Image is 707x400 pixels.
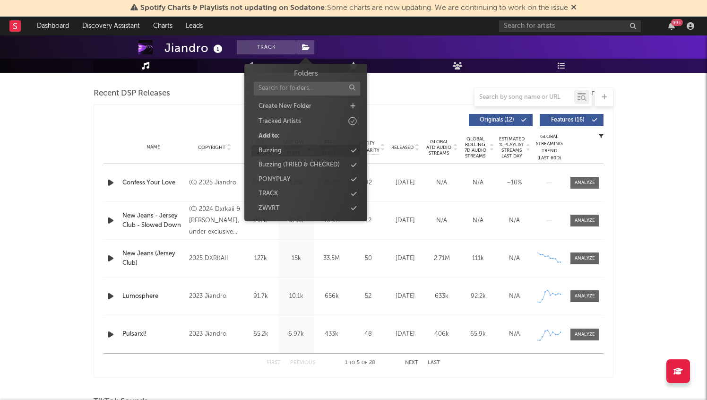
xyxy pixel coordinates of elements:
[499,216,530,226] div: N/A
[122,144,184,151] div: Name
[671,19,683,26] div: 99 +
[259,146,282,156] div: Buzzing
[405,360,418,365] button: Next
[462,254,494,263] div: 111k
[426,216,457,226] div: N/A
[426,254,457,263] div: 2.71M
[352,254,385,263] div: 50
[259,117,301,126] div: Tracked Artists
[571,4,577,12] span: Dismiss
[245,292,276,301] div: 91.7k
[281,254,311,263] div: 15k
[389,254,421,263] div: [DATE]
[428,360,440,365] button: Last
[426,292,457,301] div: 633k
[316,254,347,263] div: 33.5M
[189,329,241,340] div: 2023 Jiandro
[237,40,296,54] button: Track
[259,175,291,184] div: PONYPLAY
[189,291,241,302] div: 2023 Jiandro
[499,136,525,159] span: Estimated % Playlist Streams Last Day
[122,292,184,301] a: Lumosphere
[30,17,76,35] a: Dashboard
[389,178,421,188] div: [DATE]
[426,178,457,188] div: N/A
[499,254,530,263] div: N/A
[475,117,518,123] span: Originals ( 12 )
[147,17,179,35] a: Charts
[290,360,315,365] button: Previous
[245,254,276,263] div: 127k
[499,20,641,32] input: Search for artists
[389,330,421,339] div: [DATE]
[462,136,488,159] span: Global Rolling 7D Audio Streams
[391,145,414,150] span: Released
[281,292,311,301] div: 10.1k
[164,40,225,56] div: Jiandro
[122,249,184,268] a: New Jeans (Jersey Club)
[389,292,421,301] div: [DATE]
[259,204,279,213] div: ZWVRT
[352,178,385,188] div: 82
[140,4,325,12] span: Spotify Charts & Playlists not updating on Sodatone
[334,357,386,369] div: 1 5 28
[462,216,494,226] div: N/A
[540,114,604,126] button: Features(16)
[352,292,385,301] div: 52
[352,216,385,226] div: 12
[259,131,280,141] div: Add to:
[469,114,533,126] button: Originals(12)
[499,178,530,188] div: ~ 10 %
[462,292,494,301] div: 92.2k
[668,22,675,30] button: 99+
[254,82,360,96] input: Search for folders...
[546,117,589,123] span: Features ( 16 )
[259,160,340,170] div: Buzzing (TRIED & CHECKED)
[316,330,347,339] div: 433k
[352,330,385,339] div: 48
[259,102,311,111] div: Create New Folder
[76,17,147,35] a: Discovery Assistant
[499,292,530,301] div: N/A
[189,253,241,264] div: 2025 DXRKAII
[462,330,494,339] div: 65.9k
[198,145,225,150] span: Copyright
[189,204,241,238] div: (C) 2024 Dxrkaii & [PERSON_NAME], under exclusive license to The System
[535,133,563,162] div: Global Streaming Trend (Last 60D)
[122,178,184,188] a: Confess Your Love
[316,292,347,301] div: 656k
[245,330,276,339] div: 65.2k
[362,361,367,365] span: of
[349,361,355,365] span: to
[426,330,457,339] div: 406k
[426,139,452,156] span: Global ATD Audio Streams
[293,69,318,79] h3: Folders
[140,4,568,12] span: : Some charts are now updating. We are continuing to work on the issue
[179,17,209,35] a: Leads
[462,178,494,188] div: N/A
[122,211,184,230] a: New Jeans - Jersey Club - Slowed Down
[499,330,530,339] div: N/A
[389,216,421,226] div: [DATE]
[474,94,574,101] input: Search by song name or URL
[122,330,184,339] a: Pulsarxl!
[189,177,241,189] div: (C) 2025 Jiandro
[281,330,311,339] div: 6.97k
[267,360,281,365] button: First
[259,189,278,199] div: TRACK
